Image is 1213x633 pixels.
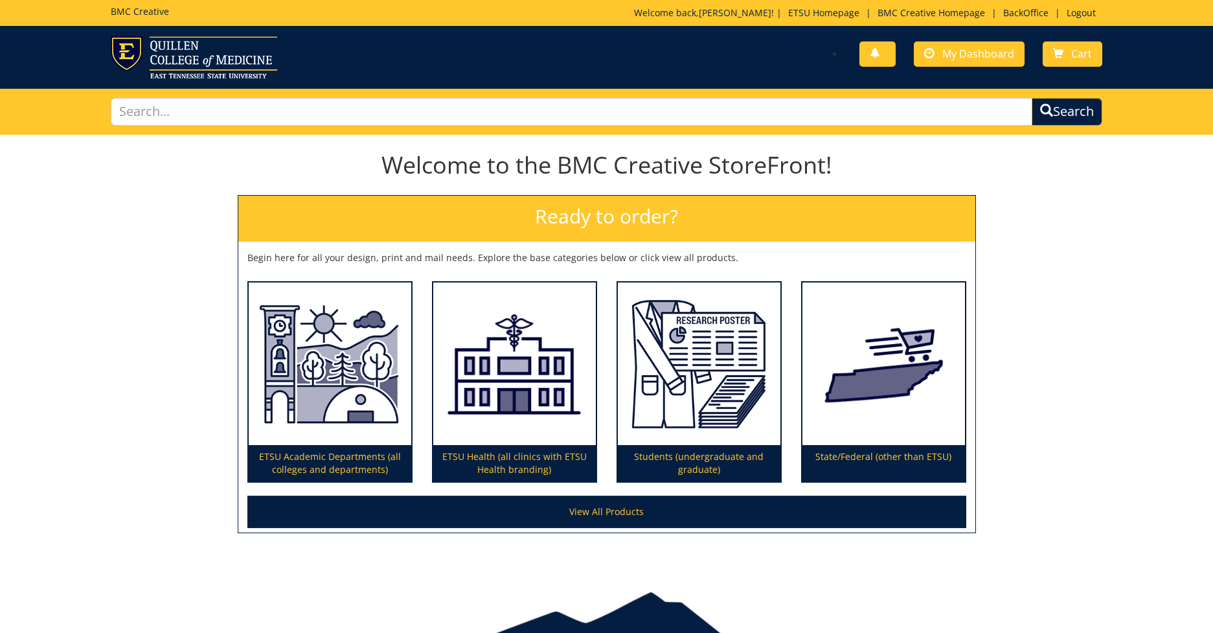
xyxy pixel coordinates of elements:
p: ETSU Academic Departments (all colleges and departments) [249,445,411,481]
a: BackOffice [997,6,1055,19]
h1: Welcome to the BMC Creative StoreFront! [238,152,976,178]
img: State/Federal (other than ETSU) [802,282,965,446]
button: Search [1032,98,1102,126]
span: Cart [1071,47,1092,61]
a: [PERSON_NAME] [699,6,771,19]
a: ETSU Homepage [782,6,866,19]
p: ETSU Health (all clinics with ETSU Health branding) [433,445,596,481]
img: ETSU logo [111,36,277,78]
input: Search... [111,98,1032,126]
a: Cart [1043,41,1102,67]
p: Welcome back, ! | | | | [634,6,1102,19]
img: Students (undergraduate and graduate) [618,282,780,446]
p: State/Federal (other than ETSU) [802,445,965,481]
a: ETSU Health (all clinics with ETSU Health branding) [433,282,596,482]
p: Students (undergraduate and graduate) [618,445,780,481]
h5: BMC Creative [111,6,169,16]
a: State/Federal (other than ETSU) [802,282,965,482]
img: ETSU Health (all clinics with ETSU Health branding) [433,282,596,446]
p: Begin here for all your design, print and mail needs. Explore the base categories below or click ... [247,251,966,264]
a: Students (undergraduate and graduate) [618,282,780,482]
a: View All Products [247,496,966,528]
h2: Ready to order? [238,196,975,242]
img: ETSU Academic Departments (all colleges and departments) [249,282,411,446]
a: BMC Creative Homepage [871,6,992,19]
a: ETSU Academic Departments (all colleges and departments) [249,282,411,482]
a: My Dashboard [914,41,1025,67]
span: My Dashboard [942,47,1014,61]
a: Logout [1060,6,1102,19]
